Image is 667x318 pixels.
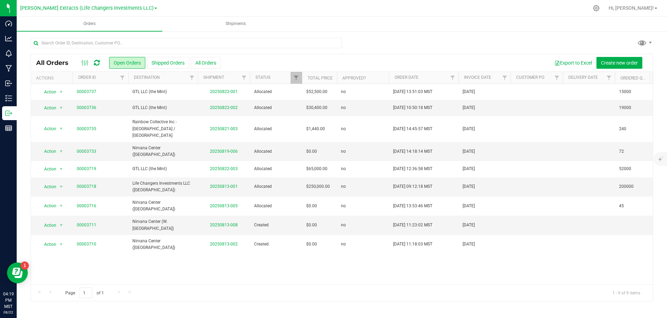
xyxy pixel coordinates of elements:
[341,203,346,209] span: no
[394,75,418,80] a: Order Date
[132,218,194,232] span: Nirvana Center (W. [GEOGRAPHIC_DATA])
[210,242,238,246] a: 20250813-002
[57,164,66,174] span: select
[238,72,250,84] a: Filter
[551,72,563,84] a: Filter
[57,240,66,249] span: select
[20,5,154,11] span: [PERSON_NAME] Extracts (Life Changers Investments LLC)
[210,223,238,227] a: 20250813-008
[254,241,298,248] span: Created
[341,148,346,155] span: no
[254,203,298,209] span: Allocated
[306,166,327,172] span: $65,000.00
[38,240,57,249] span: Action
[5,20,12,27] inline-svg: Dashboard
[210,184,238,189] a: 20250813-001
[254,222,298,228] span: Created
[619,203,624,209] span: 45
[57,220,66,230] span: select
[21,261,29,270] iframe: Resource center unread badge
[77,166,96,172] a: 00003719
[463,89,475,95] span: [DATE]
[341,241,346,248] span: no
[306,241,317,248] span: $0.00
[57,124,66,134] span: select
[341,183,346,190] span: no
[38,124,57,134] span: Action
[5,95,12,102] inline-svg: Inventory
[619,104,631,111] span: 19000
[210,149,238,154] a: 20250819-006
[5,50,12,57] inline-svg: Monitoring
[254,183,298,190] span: Allocated
[57,103,66,113] span: select
[254,89,298,95] span: Allocated
[38,182,57,192] span: Action
[132,119,194,139] span: Rainbow Collective Inc - [GEOGRAPHIC_DATA] / [GEOGRAPHIC_DATA]
[306,104,327,111] span: $30,400.00
[306,89,327,95] span: $52,500.00
[393,126,432,132] span: [DATE] 14:45:57 MST
[210,105,238,110] a: 20250822-002
[210,166,238,171] a: 20250822-003
[463,183,475,190] span: [DATE]
[7,262,28,283] iframe: Resource center
[38,164,57,174] span: Action
[59,287,109,298] span: Page of 1
[78,75,96,80] a: Order ID
[77,126,96,132] a: 00003735
[36,59,75,67] span: All Orders
[5,110,12,117] inline-svg: Outbound
[568,75,598,80] a: Delivery Date
[38,220,57,230] span: Action
[499,72,511,84] a: Filter
[463,104,475,111] span: [DATE]
[393,241,432,248] span: [DATE] 11:18:03 MST
[57,182,66,192] span: select
[306,126,325,132] span: $1,440.00
[77,104,96,111] a: 00003736
[57,147,66,156] span: select
[550,57,596,69] button: Export to Excel
[132,238,194,251] span: Nirvana Center ([GEOGRAPHIC_DATA])
[5,35,12,42] inline-svg: Analytics
[74,21,105,27] span: Orders
[216,21,255,27] span: Shipments
[77,148,96,155] a: 00003733
[254,126,298,132] span: Allocated
[31,38,342,48] input: Search Order ID, Destination, Customer PO...
[191,57,221,69] button: All Orders
[463,148,475,155] span: [DATE]
[255,75,270,80] a: Status
[57,201,66,211] span: select
[306,203,317,209] span: $0.00
[254,104,298,111] span: Allocated
[601,60,638,66] span: Create new order
[619,126,626,132] span: 240
[342,76,366,81] a: Approved?
[393,222,432,228] span: [DATE] 11:23:02 MST
[341,89,346,95] span: no
[5,65,12,72] inline-svg: Manufacturing
[291,72,302,84] a: Filter
[306,183,330,190] span: $250,000.00
[603,72,615,84] a: Filter
[132,166,194,172] span: GTL LLC (the Mint)
[132,104,194,111] span: GTL LLC (the Mint)
[393,104,432,111] span: [DATE] 10:50:18 MST
[619,166,631,172] span: 52000
[210,89,238,94] a: 20250822-001
[463,166,475,172] span: [DATE]
[77,183,96,190] a: 00003718
[306,222,317,228] span: $0.00
[57,87,66,97] span: select
[620,76,647,81] a: Ordered qty
[254,148,298,155] span: Allocated
[147,57,189,69] button: Shipped Orders
[308,76,333,81] a: Total Price
[341,222,346,228] span: no
[77,89,96,95] a: 00003737
[117,72,128,84] a: Filter
[3,310,14,315] p: 08/22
